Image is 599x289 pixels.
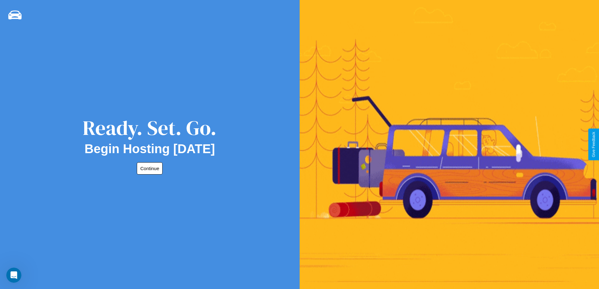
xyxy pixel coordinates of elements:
div: Give Feedback [591,132,596,157]
h2: Begin Hosting [DATE] [85,142,215,156]
button: Continue [137,162,163,175]
iframe: Intercom live chat [6,268,21,283]
div: Ready. Set. Go. [83,114,217,142]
